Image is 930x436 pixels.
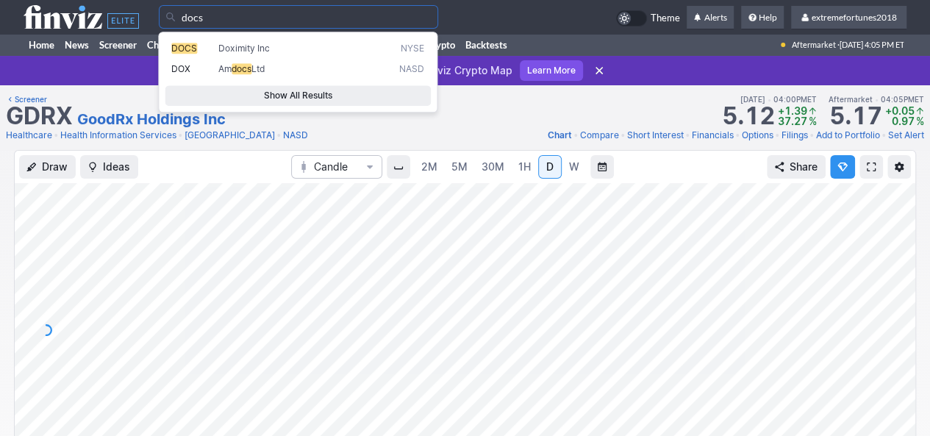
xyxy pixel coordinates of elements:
a: Chart [548,128,572,143]
span: Theme [650,10,679,26]
a: W [562,155,586,179]
strong: 5.12 [722,104,775,128]
span: [DATE] 4:05 PM ET [839,34,904,56]
a: Add to Portfolio [816,128,880,143]
span: Draw [42,160,68,174]
a: 5M [445,155,474,179]
a: Short Interest [627,128,684,143]
strong: 5.17 [829,104,882,128]
span: Share [790,160,818,174]
a: Learn More [520,60,583,81]
button: Ideas [80,155,138,179]
span: extremefortunes2018 [811,12,896,23]
a: Fullscreen [859,155,883,179]
span: • [768,95,771,104]
span: • [875,95,879,104]
span: D [546,160,554,173]
a: Alerts [687,6,734,29]
a: Show All Results [165,85,431,106]
a: Crypto [421,34,460,56]
span: • [620,128,626,143]
a: Help [741,6,784,29]
button: Draw [19,155,76,179]
a: Set Alert [888,128,924,143]
a: [GEOGRAPHIC_DATA] [185,128,275,143]
span: Show All Results [171,88,424,103]
span: NYSE [401,43,424,54]
span: Aftermarket · [791,34,839,56]
span: 2M [421,160,437,173]
span: • [735,128,740,143]
span: 30M [482,160,504,173]
span: DOX [171,63,190,74]
a: Backtests [460,34,512,56]
button: Chart Settings [887,155,911,179]
button: Interval [387,155,410,179]
a: extremefortunes2018 [791,6,906,29]
span: Chart [548,129,572,140]
span: Ideas [103,160,130,174]
span: • [809,128,815,143]
span: DOCS [171,43,197,54]
a: Screener [94,34,142,56]
div: Search [158,32,437,112]
button: Explore new features [830,155,855,179]
span: +0.05 [885,104,915,117]
input: Search [159,5,438,29]
a: News [60,34,94,56]
span: • [775,128,780,143]
span: [DATE] 04:00PM ET [740,93,817,106]
span: • [881,128,887,143]
span: • [178,128,183,143]
h1: GDRX [6,104,73,128]
a: 30M [475,155,511,179]
span: Candle [314,160,360,174]
button: Range [590,155,614,179]
span: docs [232,63,251,74]
a: NASD [283,128,308,143]
span: % [809,115,817,127]
a: Charts [142,34,181,56]
a: Home [24,34,60,56]
span: Doximity Inc [218,43,270,54]
a: Screener [6,93,47,106]
span: Ltd [251,63,265,74]
a: D [538,155,562,179]
a: 2M [415,155,444,179]
button: Share [767,155,826,179]
a: Compare [580,128,619,143]
a: 1H [512,155,537,179]
span: • [54,128,59,143]
a: Filings [781,128,808,143]
span: 1H [518,160,531,173]
span: • [573,128,579,143]
span: 5M [451,160,468,173]
span: +1.39 [778,104,807,117]
a: Health Information Services [60,128,176,143]
span: Compare [580,129,619,140]
span: Aftermarket 04:05PM ET [829,93,924,106]
span: % [916,115,924,127]
a: Options [742,128,773,143]
a: Healthcare [6,128,52,143]
a: Theme [616,10,679,26]
span: • [276,128,282,143]
span: NASD [399,63,424,76]
span: Filings [781,129,808,140]
span: Am [218,63,232,74]
span: 37.27 [778,115,807,127]
button: Chart Type [291,155,382,179]
span: 0.97 [892,115,915,127]
span: W [569,160,579,173]
span: • [685,128,690,143]
a: Financials [692,128,734,143]
a: GoodRx Holdings Inc [77,109,226,129]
